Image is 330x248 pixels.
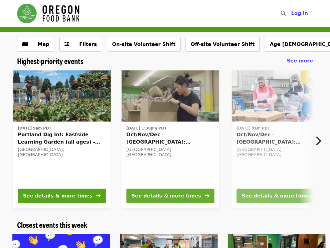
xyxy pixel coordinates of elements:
[18,131,106,146] span: Portland Dig In!: Eastside Learning Garden (all ages) - Aug/Sept/Oct
[127,131,215,146] span: Oct/Nov/Dec - [GEOGRAPHIC_DATA]: Repack/Sort (age [DEMOGRAPHIC_DATA]+)
[242,192,311,200] div: See details & more times
[281,10,286,16] i: search icon
[13,70,111,208] a: See details for "Portland Dig In!: Eastside Learning Garden (all ages) - Aug/Sept/Oct"
[17,4,79,23] img: Oregon Food Bank - Home
[18,189,106,203] button: See details & more times
[287,58,313,64] span: See more
[38,41,49,47] span: Map
[127,189,215,203] button: See details & more times
[237,126,270,131] time: [DATE] 9am PDT
[17,57,83,66] a: Highest-priority events
[12,220,318,229] div: Closest events this week
[96,193,101,199] i: arrow-right icon
[17,55,83,66] span: Highest-priority events
[127,126,167,131] time: [DATE] 1:30pm PDT
[286,7,313,20] button: Log in
[232,70,329,122] img: Oct/Nov/Dec - Beaverton: Repack/Sort (age 10+) organized by Oregon Food Bank
[12,57,318,66] div: Highest-priority events
[18,147,106,157] div: [GEOGRAPHIC_DATA], [GEOGRAPHIC_DATA]
[127,147,215,157] div: [GEOGRAPHIC_DATA], [GEOGRAPHIC_DATA]
[289,6,294,21] input: Search
[64,41,69,47] i: sliders-h icon
[237,147,324,157] div: [GEOGRAPHIC_DATA], [GEOGRAPHIC_DATA]
[23,192,92,200] div: See details & more times
[237,189,324,203] button: See details & more times
[122,70,219,122] img: Oct/Nov/Dec - Portland: Repack/Sort (age 8+) organized by Oregon Food Bank
[132,192,201,200] div: See details & more times
[18,126,51,131] time: [DATE] 9am PDT
[17,37,54,52] button: Show map view
[22,41,28,47] i: map icon
[310,132,330,149] button: Next item
[17,219,87,230] span: Closest events this week
[205,193,209,199] i: arrow-right icon
[287,57,313,65] a: See more
[237,131,324,146] span: Oct/Nov/Dec - [GEOGRAPHIC_DATA]: Repack/Sort (age [DEMOGRAPHIC_DATA]+)
[17,220,87,229] a: Closest events this week
[79,41,97,47] span: Filters
[122,70,219,208] a: See details for "Oct/Nov/Dec - Portland: Repack/Sort (age 8+)"
[107,37,181,52] button: On-site Volunteer Shift
[185,37,260,52] button: Off-site Volunteer Shift
[232,70,329,208] a: See details for "Oct/Nov/Dec - Beaverton: Repack/Sort (age 10+)"
[13,70,111,122] img: Portland Dig In!: Eastside Learning Garden (all ages) - Aug/Sept/Oct organized by Oregon Food Bank
[315,135,321,147] i: chevron-right icon
[59,37,102,52] button: Filters (0 selected)
[291,10,308,16] span: Log in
